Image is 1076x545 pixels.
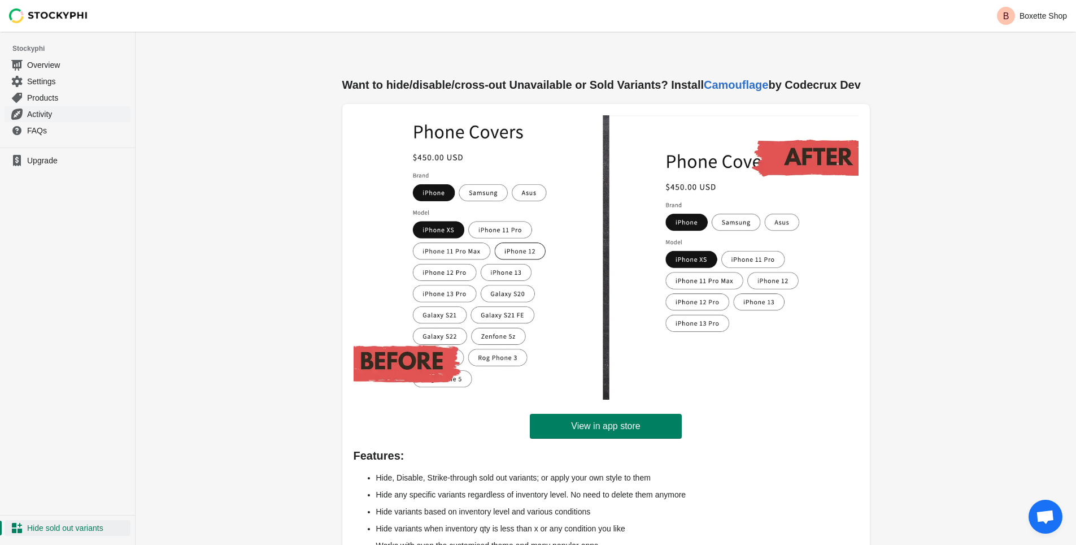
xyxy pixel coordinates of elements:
li: Hide any specific variants regardless of inventory level. No need to delete them anymore [376,486,859,503]
h3: Features: [354,450,859,461]
a: Products [5,89,130,106]
li: Hide, Disable, Strike-through sold out variants; or apply your own style to them [376,469,859,486]
a: Open chat [1029,500,1062,534]
img: Stockyphi [9,8,88,23]
span: Settings [27,76,128,87]
a: Overview [5,57,130,73]
p: Boxette Shop [1020,11,1067,20]
span: Overview [27,59,128,71]
span: Upgrade [27,155,128,166]
span: Stockyphi [12,43,135,54]
span: FAQs [27,125,128,136]
li: Hide variants when inventory qty is less than x or any condition you like [376,520,859,537]
a: View in app store [530,414,681,439]
text: B [1003,11,1009,21]
span: Hide sold out variants [27,522,128,534]
a: Activity [5,106,130,122]
a: Hide sold out variants [5,520,130,536]
a: FAQs [5,122,130,139]
span: View in app store [571,421,640,432]
span: Products [27,92,128,103]
li: Hide variants based on inventory level and various conditions [376,503,859,520]
a: Upgrade [5,153,130,168]
a: Settings [5,73,130,89]
span: Avatar with initials B [997,7,1015,25]
span: Activity [27,109,128,120]
button: Avatar with initials BBoxette Shop [992,5,1071,27]
h2: Want to hide/disable/cross-out Unavailable or Sold Variants? Install by Codecrux Dev [342,77,870,93]
a: Camouflage [704,79,768,91]
img: image [354,115,859,400]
